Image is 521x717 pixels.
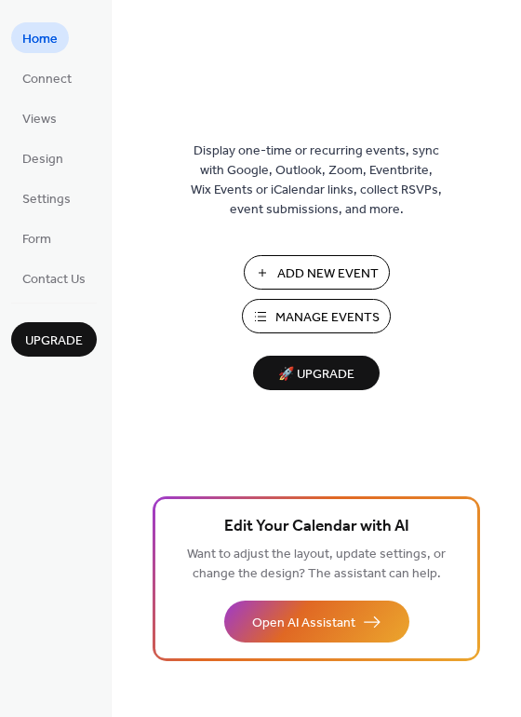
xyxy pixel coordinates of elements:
[22,230,51,250] span: Form
[11,62,83,93] a: Connect
[253,356,380,390] button: 🚀 Upgrade
[11,322,97,357] button: Upgrade
[11,142,74,173] a: Design
[187,542,446,587] span: Want to adjust the layout, update settings, or change the design? The assistant can help.
[22,270,86,290] span: Contact Us
[25,331,83,351] span: Upgrade
[11,22,69,53] a: Home
[22,30,58,49] span: Home
[264,362,368,387] span: 🚀 Upgrade
[244,255,390,290] button: Add New Event
[11,223,62,253] a: Form
[11,183,82,213] a: Settings
[11,102,68,133] a: Views
[191,142,442,220] span: Display one-time or recurring events, sync with Google, Outlook, Zoom, Eventbrite, Wix Events or ...
[242,299,391,333] button: Manage Events
[22,190,71,210] span: Settings
[277,264,379,284] span: Add New Event
[224,601,409,643] button: Open AI Assistant
[11,263,97,293] a: Contact Us
[22,70,72,89] span: Connect
[22,150,63,169] span: Design
[22,110,57,129] span: Views
[252,614,355,633] span: Open AI Assistant
[275,308,380,328] span: Manage Events
[224,514,409,540] span: Edit Your Calendar with AI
